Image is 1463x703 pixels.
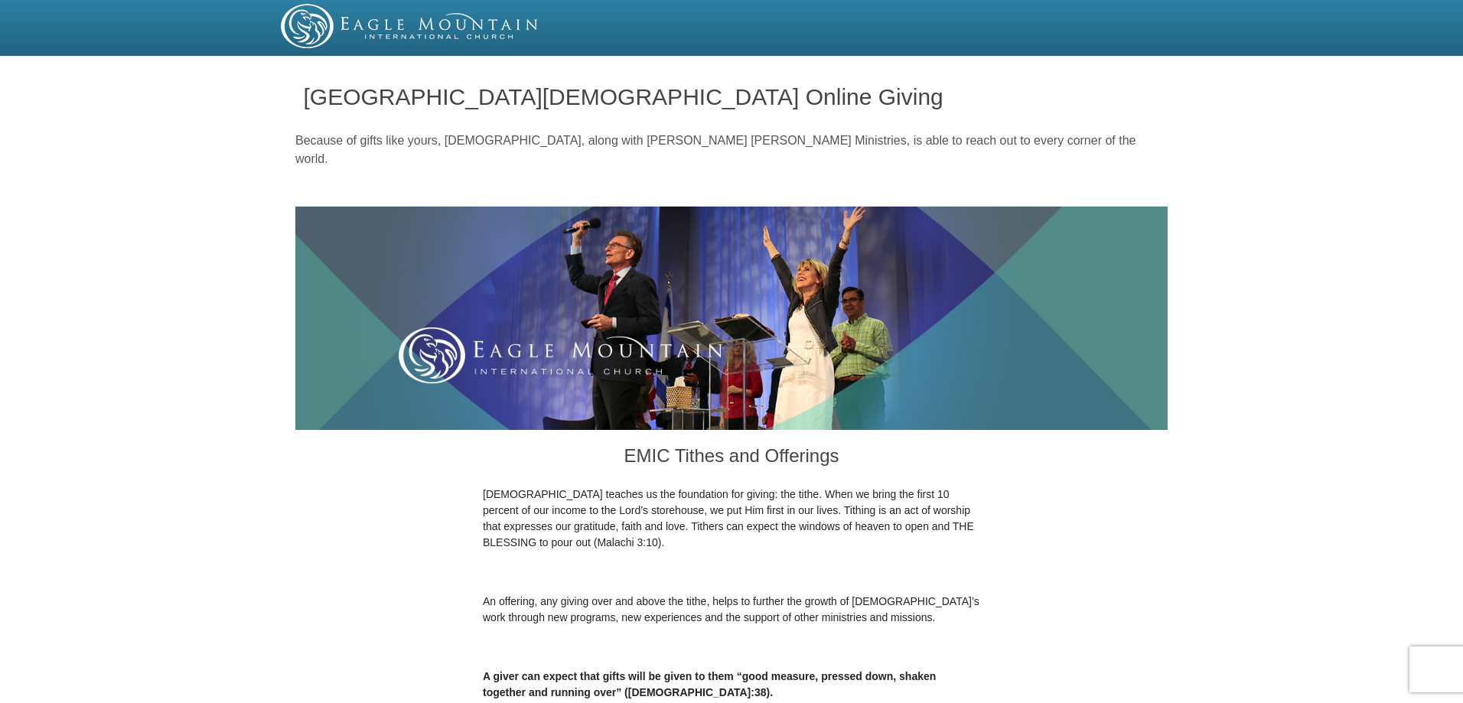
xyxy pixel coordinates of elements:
h1: [GEOGRAPHIC_DATA][DEMOGRAPHIC_DATA] Online Giving [304,84,1160,109]
p: [DEMOGRAPHIC_DATA] teaches us the foundation for giving: the tithe. When we bring the first 10 pe... [483,487,980,551]
b: A giver can expect that gifts will be given to them “good measure, pressed down, shaken together ... [483,670,936,698]
p: An offering, any giving over and above the tithe, helps to further the growth of [DEMOGRAPHIC_DAT... [483,594,980,626]
p: Because of gifts like yours, [DEMOGRAPHIC_DATA], along with [PERSON_NAME] [PERSON_NAME] Ministrie... [295,132,1168,168]
h3: EMIC Tithes and Offerings [483,430,980,487]
img: EMIC [281,4,539,48]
